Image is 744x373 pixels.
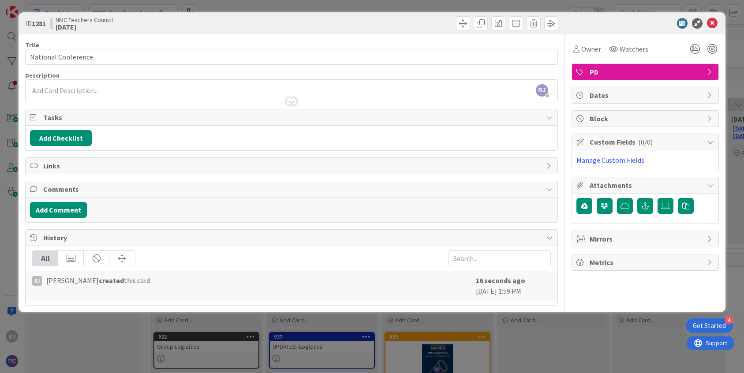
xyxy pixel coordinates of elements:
[536,84,548,97] span: RJ
[590,90,703,101] span: Dates
[686,318,733,333] div: Open Get Started checklist, remaining modules: 4
[25,41,39,49] label: Title
[32,19,46,28] b: 1281
[449,250,551,266] input: Search...
[25,49,558,65] input: type card name here...
[590,234,703,244] span: Mirrors
[30,130,92,146] button: Add Checklist
[476,275,551,296] div: [DATE] 1:59 PM
[576,156,644,164] a: Manage Custom Fields
[25,71,60,79] span: Description
[32,276,42,286] div: RJ
[30,202,87,218] button: Add Comment
[620,44,648,54] span: Watchers
[590,257,703,268] span: Metrics
[693,321,726,330] div: Get Started
[43,184,542,194] span: Comments
[19,1,40,12] span: Support
[590,137,703,147] span: Custom Fields
[590,67,703,77] span: PD
[25,18,46,29] span: ID
[43,112,542,123] span: Tasks
[725,316,733,324] div: 4
[56,16,113,23] span: NMC Teachers Council
[43,232,542,243] span: History
[638,138,653,146] span: ( 0/0 )
[590,180,703,190] span: Attachments
[581,44,601,54] span: Owner
[43,160,542,171] span: Links
[99,276,124,285] b: created
[33,251,58,266] div: All
[56,23,113,30] b: [DATE]
[46,275,150,286] span: [PERSON_NAME] this card
[476,276,525,285] b: 16 seconds ago
[590,113,703,124] span: Block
